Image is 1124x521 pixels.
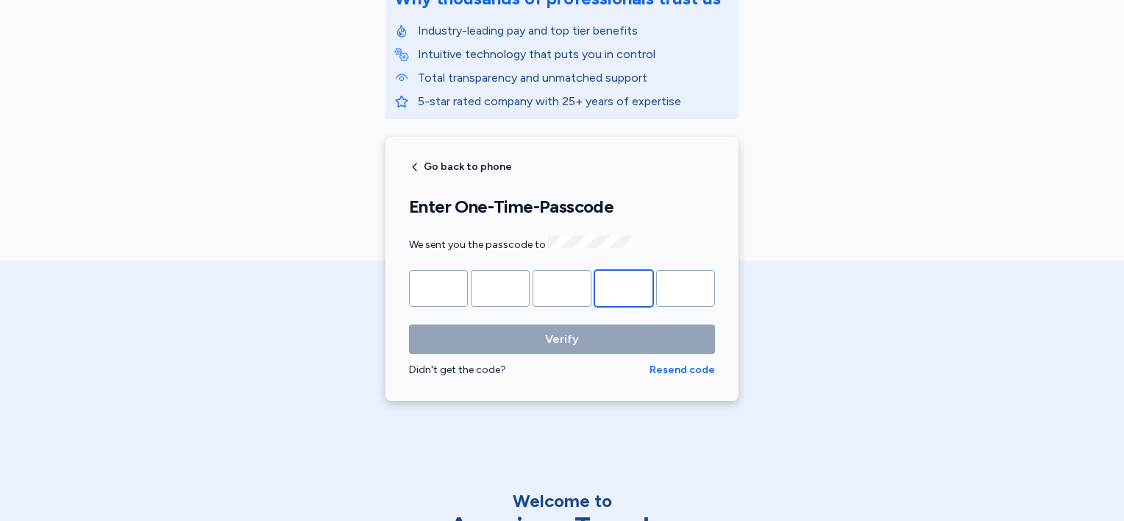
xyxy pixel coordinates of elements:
button: Resend code [650,363,715,378]
p: Intuitive technology that puts you in control [418,46,730,63]
input: Please enter OTP character 1 [409,270,468,307]
div: Didn't get the code? [409,363,650,378]
button: Verify [409,325,715,354]
span: Verify [545,330,579,348]
span: Go back to phone [424,162,512,172]
p: 5-star rated company with 25+ years of expertise [418,93,730,110]
h1: Enter One-Time-Passcode [409,196,715,218]
div: Welcome to [408,489,716,513]
input: Please enter OTP character 2 [471,270,530,307]
p: Total transparency and unmatched support [418,69,730,87]
input: Please enter OTP character 3 [533,270,591,307]
input: Please enter OTP character 4 [594,270,653,307]
p: Industry-leading pay and top tier benefits [418,22,730,40]
span: We sent you the passcode to [409,238,632,251]
input: Please enter OTP character 5 [656,270,715,307]
button: Go back to phone [409,161,512,173]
